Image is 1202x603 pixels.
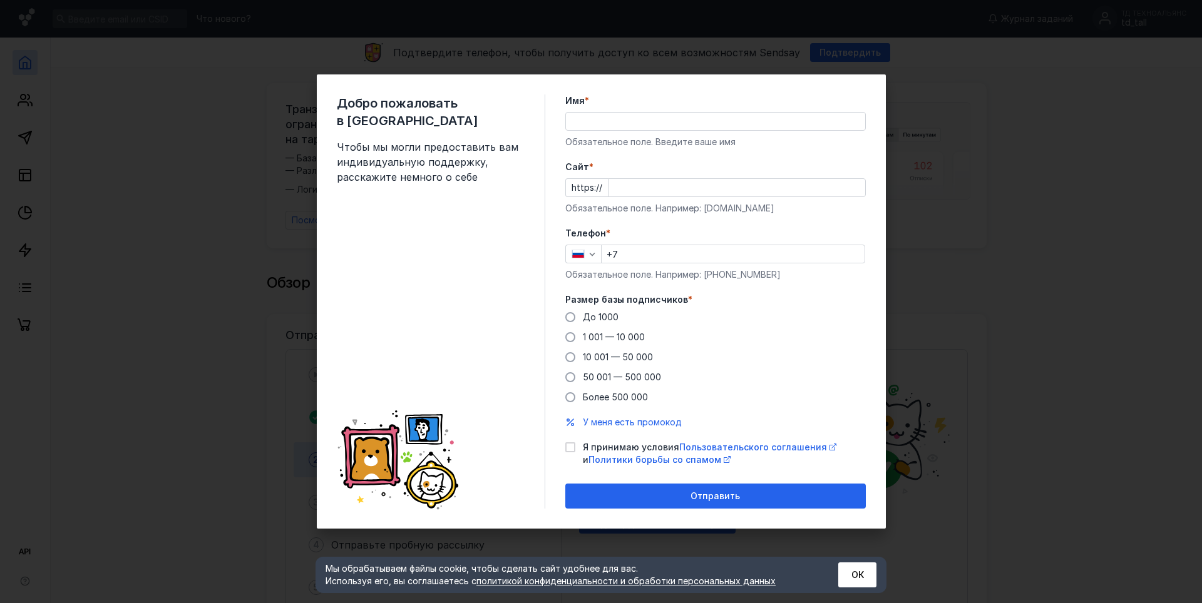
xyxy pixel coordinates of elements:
a: Пользовательского соглашения [679,442,836,452]
span: Отправить [691,491,740,502]
button: ОК [838,562,876,587]
span: Имя [565,94,585,107]
span: Размер базы подписчиков [565,293,688,306]
span: Я принимаю условия и [583,441,866,466]
span: Чтобы мы могли предоставить вам индивидуальную поддержку, расскажите немного о себе [337,139,525,185]
div: Обязательное поле. Например: [DOMAIN_NAME] [565,202,866,215]
div: Обязательное поле. Например: [PHONE_NUMBER] [565,268,866,281]
span: Более 500 000 [583,392,648,402]
span: У меня есть промокод [583,417,682,427]
div: Обязательное поле. Введите ваше имя [565,136,866,148]
span: 10 001 — 50 000 [583,352,653,362]
div: Мы обрабатываем файлы cookie, чтобы сделать сайт удобнее для вас. Используя его, вы соглашаетесь c [326,562,808,587]
span: Политики борьбы со спамом [588,454,721,465]
span: 1 001 — 10 000 [583,332,645,342]
button: Отправить [565,484,866,509]
span: Телефон [565,227,606,240]
a: Политики борьбы со спамом [588,454,731,465]
button: У меня есть промокод [583,416,682,428]
span: До 1000 [583,312,619,322]
span: 50 001 — 500 000 [583,372,661,382]
span: Пользовательского соглашения [679,442,827,452]
a: политикой конфиденциальности и обработки персональных данных [476,575,776,586]
span: Добро пожаловать в [GEOGRAPHIC_DATA] [337,94,525,129]
span: Cайт [565,161,589,173]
